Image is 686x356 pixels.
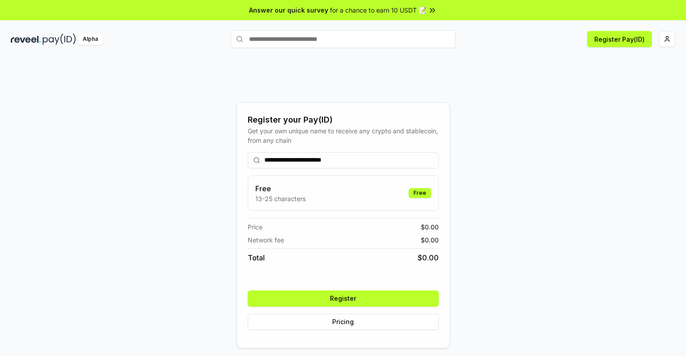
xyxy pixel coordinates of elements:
[43,34,76,45] img: pay_id
[248,222,263,232] span: Price
[330,5,426,15] span: for a chance to earn 10 USDT 📝
[248,252,265,263] span: Total
[409,188,431,198] div: Free
[248,114,439,126] div: Register your Pay(ID)
[249,5,328,15] span: Answer our quick survey
[255,183,306,194] h3: Free
[78,34,103,45] div: Alpha
[248,126,439,145] div: Get your own unique name to receive any crypto and stablecoin, from any chain
[11,34,41,45] img: reveel_dark
[248,235,284,245] span: Network fee
[248,290,439,307] button: Register
[255,194,306,203] p: 13-25 characters
[248,314,439,330] button: Pricing
[421,222,439,232] span: $ 0.00
[421,235,439,245] span: $ 0.00
[587,31,652,47] button: Register Pay(ID)
[418,252,439,263] span: $ 0.00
